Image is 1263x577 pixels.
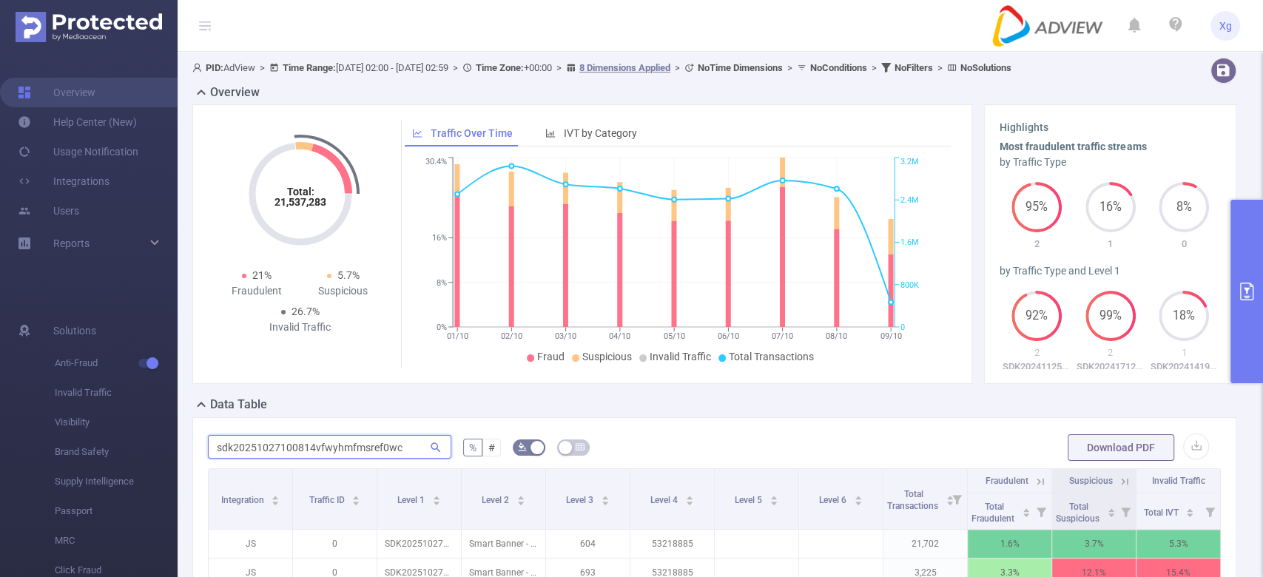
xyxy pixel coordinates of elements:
[1031,493,1051,529] i: Filter menu
[1074,237,1148,252] p: 1
[698,62,783,73] b: No Time Dimensions
[670,62,684,73] span: >
[650,495,680,505] span: Level 4
[1056,502,1102,524] span: Total Suspicious
[576,442,585,451] i: icon: table
[1000,120,1221,135] h3: Highlights
[1022,506,1031,515] div: Sort
[55,496,178,526] span: Passport
[1000,345,1074,360] p: 2
[352,499,360,504] i: icon: caret-down
[900,195,919,205] tspan: 2.4M
[1186,506,1194,510] i: icon: caret-up
[1011,310,1062,322] span: 92%
[1074,345,1148,360] p: 2
[1199,493,1220,529] i: Filter menu
[819,495,849,505] span: Level 6
[432,234,447,243] tspan: 16%
[880,331,902,341] tspan: 09/10
[18,196,79,226] a: Users
[272,499,280,504] i: icon: caret-down
[685,499,693,504] i: icon: caret-down
[432,493,440,498] i: icon: caret-up
[447,331,468,341] tspan: 01/10
[769,493,778,502] div: Sort
[437,323,447,332] tspan: 0%
[210,396,267,414] h2: Data Table
[252,269,272,281] span: 21%
[286,186,314,198] tspan: Total:
[53,316,96,345] span: Solutions
[552,62,566,73] span: >
[685,493,694,502] div: Sort
[275,196,326,208] tspan: 21,537,283
[432,499,440,504] i: icon: caret-down
[1107,506,1115,510] i: icon: caret-up
[1185,506,1194,515] div: Sort
[1136,530,1220,558] p: 5.3%
[946,493,954,502] div: Sort
[518,442,527,451] i: icon: bg-colors
[257,320,343,335] div: Invalid Traffic
[1000,155,1221,170] div: by Traffic Type
[412,128,422,138] i: icon: line-chart
[221,495,266,505] span: Integration
[566,495,596,505] span: Level 3
[537,351,565,362] span: Fraud
[53,237,90,249] span: Reports
[1011,201,1062,213] span: 95%
[555,331,576,341] tspan: 03/10
[664,331,685,341] tspan: 05/10
[900,280,919,290] tspan: 800K
[283,62,336,73] b: Time Range:
[1186,511,1194,516] i: icon: caret-down
[1074,360,1148,374] p: SDK2024171205080537v5dr8ej81hbe5
[55,526,178,556] span: MRC
[501,331,522,341] tspan: 02/10
[971,502,1017,524] span: Total Fraudulent
[55,378,178,408] span: Invalid Traffic
[272,493,280,498] i: icon: caret-up
[377,530,461,558] p: SDK20251027100814vfwyhmfmsref0wc
[293,530,377,558] p: 0
[469,442,476,453] span: %
[545,128,556,138] i: icon: bar-chart
[209,530,292,558] p: JS
[1085,310,1136,322] span: 99%
[476,62,524,73] b: Time Zone:
[1107,506,1116,515] div: Sort
[1000,237,1074,252] p: 2
[582,351,632,362] span: Suspicious
[854,499,862,504] i: icon: caret-down
[769,493,778,498] i: icon: caret-up
[397,495,427,505] span: Level 1
[718,331,739,341] tspan: 06/10
[960,62,1011,73] b: No Solutions
[1000,263,1221,279] div: by Traffic Type and Level 1
[448,62,462,73] span: >
[601,493,610,502] div: Sort
[900,158,919,167] tspan: 3.2M
[482,495,511,505] span: Level 2
[1144,507,1181,518] span: Total IVT
[1115,493,1136,529] i: Filter menu
[192,62,1011,73] span: AdView [DATE] 02:00 - [DATE] 02:59 +00:00
[650,351,711,362] span: Invalid Traffic
[1152,476,1205,486] span: Invalid Traffic
[55,348,178,378] span: Anti-Fraud
[309,495,347,505] span: Traffic ID
[968,530,1051,558] p: 1.6%
[1219,11,1232,41] span: Xg
[900,323,905,332] tspan: 0
[55,437,178,467] span: Brand Safety
[292,306,320,317] span: 26.7%
[810,62,867,73] b: No Conditions
[546,530,630,558] p: 604
[53,229,90,258] a: Reports
[18,107,137,137] a: Help Center (New)
[769,499,778,504] i: icon: caret-down
[300,283,387,299] div: Suspicious
[985,476,1028,486] span: Fraudulent
[735,495,764,505] span: Level 5
[579,62,670,73] u: 8 Dimensions Applied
